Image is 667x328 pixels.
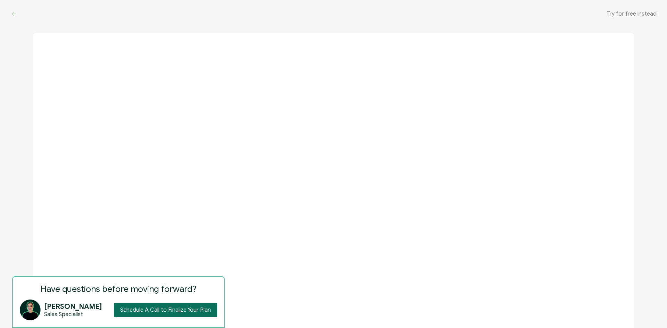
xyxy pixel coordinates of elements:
img: sales-specialist [20,300,41,320]
iframe: Chat Widget [551,250,667,328]
button: Schedule A Call to Finalize Your Plan [114,303,217,317]
span: [PERSON_NAME] [44,302,102,311]
span: Try for free instead [607,10,657,17]
span: Sales Specialist [44,311,83,318]
span: Have questions before moving forward? [41,284,196,294]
